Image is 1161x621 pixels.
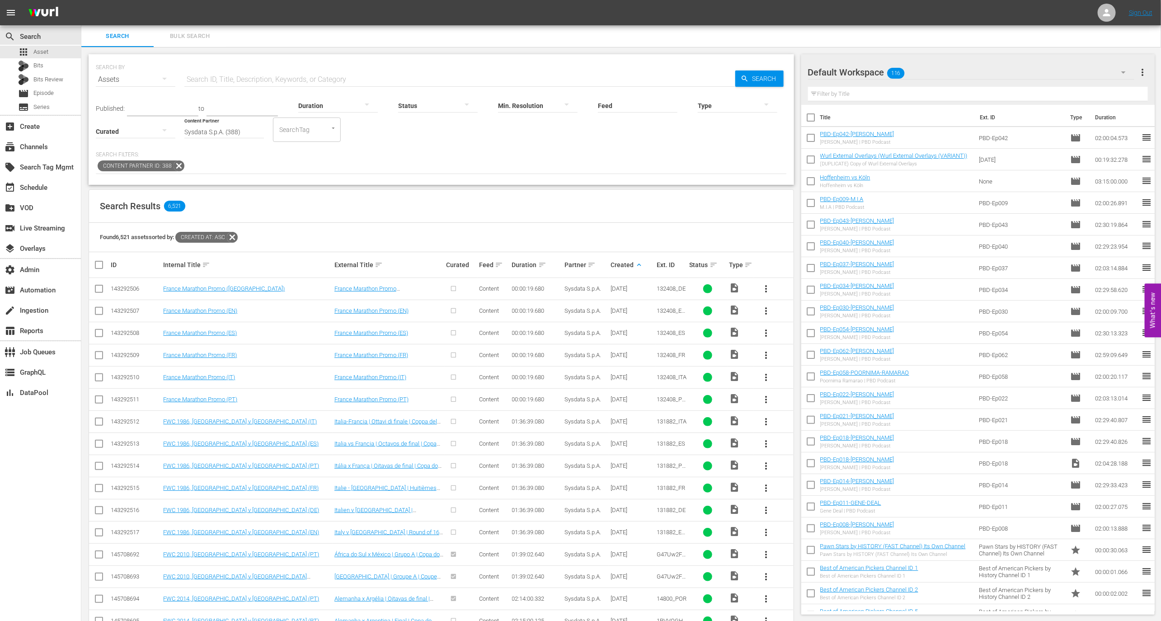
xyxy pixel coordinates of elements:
[334,551,443,571] a: África do Sul x México | Grupo A | Copa do Mundo FIFA de 2010, na [GEOGRAPHIC_DATA] | Jogo completo
[1141,154,1152,165] span: reorder
[5,243,15,254] span: Overlays
[820,204,865,210] div: M.I.A | PBD Podcast
[33,75,63,84] span: Bits Review
[1141,436,1152,447] span: reorder
[164,201,185,212] span: 6,521
[761,527,771,538] span: more_vert
[635,261,643,269] span: keyboard_arrow_up
[820,369,909,376] a: PBD-Ep058-POORNIMA-RAMARAO
[1070,176,1081,187] span: Episode
[159,31,221,42] span: Bulk Search
[512,352,562,358] div: 00:00:19.680
[611,259,654,270] div: Created
[729,371,740,382] span: Video
[18,74,29,85] div: Bits Review
[975,409,1067,431] td: PBD-Ep021
[479,462,499,469] span: Content
[334,396,409,403] a: France Marathon Promo (PT)
[33,89,54,98] span: Episode
[163,440,319,447] a: FWC 1986, [GEOGRAPHIC_DATA] v [GEOGRAPHIC_DATA] (ES)
[1141,219,1152,230] span: reorder
[820,456,894,463] a: PBD-Ep018-[PERSON_NAME]
[975,431,1067,452] td: PBD-Ep018
[163,418,317,425] a: FWC 1986, [GEOGRAPHIC_DATA] v [GEOGRAPHIC_DATA] (IT)
[1141,392,1152,403] span: reorder
[5,31,15,42] span: Search
[657,418,686,425] span: 131882_ITA
[1141,349,1152,360] span: reorder
[761,438,771,449] span: more_vert
[820,304,894,311] a: PBD-Ep030-[PERSON_NAME]
[820,378,909,384] div: Poornima Ramarao | PBD Podcast
[761,394,771,405] span: more_vert
[334,573,443,593] a: [GEOGRAPHIC_DATA] | Groupe A | Coupe du Monde de la FIFA, [GEOGRAPHIC_DATA] 2010™ | Reply
[611,440,654,447] div: [DATE]
[1091,431,1141,452] td: 02:29:40.826
[202,261,210,269] span: sort
[755,588,777,610] button: more_vert
[1070,198,1081,208] span: Episode
[1070,414,1081,425] span: Episode
[611,462,654,469] div: [DATE]
[495,261,503,269] span: sort
[98,160,174,171] span: Content Partner ID: 388
[761,306,771,316] span: more_vert
[111,352,160,358] div: 143292509
[820,196,864,202] a: PBD-Ep009-M.I.A
[479,418,499,425] span: Content
[1091,214,1141,235] td: 02:30:19.864
[975,366,1067,387] td: PBD-Ep058
[974,105,1065,130] th: Ext. ID
[564,418,601,425] span: Sysdata S.p.A.
[755,522,777,543] button: more_vert
[975,127,1067,149] td: PBD-Ep042
[887,64,904,83] span: 116
[163,595,319,602] a: FWC 2014, [GEOGRAPHIC_DATA] v [GEOGRAPHIC_DATA] (PT)
[820,226,894,232] div: [PERSON_NAME] | PBD Podcast
[1091,452,1141,474] td: 02:04:28.188
[755,389,777,410] button: more_vert
[163,462,319,469] a: FWC 1986, [GEOGRAPHIC_DATA] v [GEOGRAPHIC_DATA] (PT)
[611,418,654,425] div: [DATE]
[975,279,1067,301] td: PBD-Ep034
[564,307,601,314] span: Sysdata S.p.A.
[820,291,894,297] div: [PERSON_NAME] | PBD Podcast
[1141,327,1152,338] span: reorder
[479,440,499,447] span: Content
[1141,262,1152,273] span: reorder
[820,313,894,319] div: [PERSON_NAME] | PBD Podcast
[749,71,784,87] span: Search
[18,61,29,71] div: Bits
[334,285,400,299] a: France Marathon Promo ([GEOGRAPHIC_DATA])
[820,269,894,275] div: [PERSON_NAME] | PBD Podcast
[1070,436,1081,447] span: Episode
[334,418,441,438] a: Italia-Francia | Ottavi di finale | Coppa del Mondo FIFA Messico 1986 | Match completo
[657,329,685,336] span: 132408_ES
[111,418,160,425] div: 143292512
[512,374,562,381] div: 00:00:19.680
[975,257,1067,279] td: PBD-Ep037
[1070,132,1081,143] span: Episode
[820,413,894,419] a: PBD-Ep021-[PERSON_NAME]
[761,372,771,383] span: more_vert
[761,593,771,604] span: more_vert
[820,348,894,354] a: PBD-Ep062-[PERSON_NAME]
[975,344,1067,366] td: PBD-Ep062
[1091,409,1141,431] td: 02:29:40.807
[820,608,918,615] a: Best of American Pickers Channel ID 5
[761,461,771,471] span: more_vert
[1091,170,1141,192] td: 03:15:00.000
[820,434,894,441] a: PBD-Ep018-[PERSON_NAME]
[1091,474,1141,496] td: 02:29:33.423
[1141,175,1152,186] span: reorder
[479,374,499,381] span: Content
[820,565,918,571] a: Best of American Pickers Channel ID 1
[820,183,870,188] div: Hoffenheim vs Köln
[1091,279,1141,301] td: 02:29:58.620
[5,264,15,275] span: Admin
[334,259,443,270] div: External Title
[96,105,125,112] span: Published:
[5,182,15,193] span: Schedule
[1070,371,1081,382] span: Episode
[657,261,687,268] div: Ext. ID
